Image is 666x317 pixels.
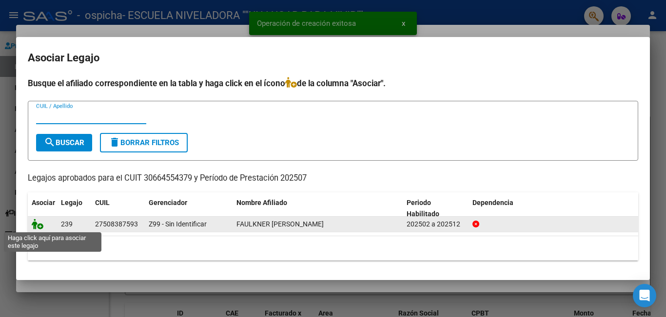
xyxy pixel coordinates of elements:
[28,236,638,261] div: 1 registros
[633,284,656,307] div: Open Intercom Messenger
[57,192,91,224] datatable-header-cell: Legajo
[149,199,187,206] span: Gerenciador
[44,136,56,148] mat-icon: search
[44,138,84,147] span: Buscar
[61,199,82,206] span: Legajo
[109,138,179,147] span: Borrar Filtros
[28,49,638,67] h2: Asociar Legajo
[233,192,403,224] datatable-header-cell: Nombre Afiliado
[28,77,638,90] h4: Busque el afiliado correspondiente en la tabla y haga click en el ícono de la columna "Asociar".
[236,199,287,206] span: Nombre Afiliado
[95,219,138,230] div: 27508387593
[36,134,92,151] button: Buscar
[472,199,513,206] span: Dependencia
[145,192,233,224] datatable-header-cell: Gerenciador
[403,192,469,224] datatable-header-cell: Periodo Habilitado
[236,220,324,228] span: FAULKNER LIANA MAGALI
[95,199,110,206] span: CUIL
[32,199,55,206] span: Asociar
[91,192,145,224] datatable-header-cell: CUIL
[149,220,207,228] span: Z99 - Sin Identificar
[109,136,120,148] mat-icon: delete
[28,192,57,224] datatable-header-cell: Asociar
[469,192,639,224] datatable-header-cell: Dependencia
[28,172,638,185] p: Legajos aprobados para el CUIT 30664554379 y Período de Prestación 202507
[407,199,439,218] span: Periodo Habilitado
[407,219,465,230] div: 202502 a 202512
[61,220,73,228] span: 239
[100,133,188,152] button: Borrar Filtros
